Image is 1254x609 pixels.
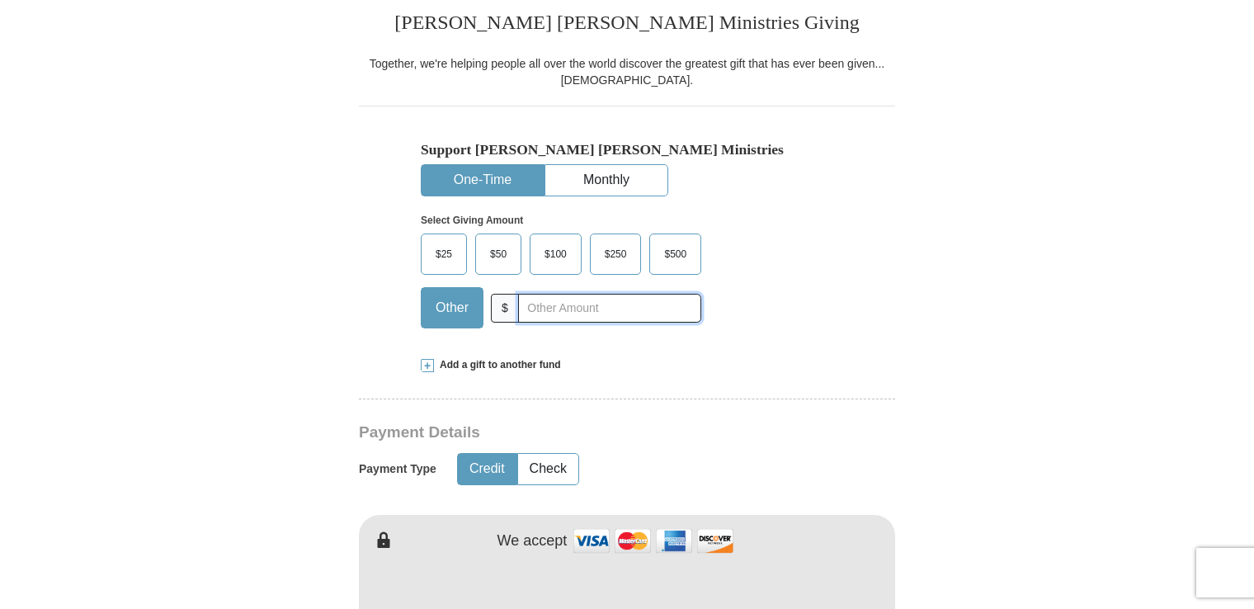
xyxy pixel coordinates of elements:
button: Monthly [545,165,667,196]
strong: Select Giving Amount [421,215,523,226]
span: Add a gift to another fund [434,358,561,372]
button: Credit [458,454,516,484]
button: Check [518,454,578,484]
div: Together, we're helping people all over the world discover the greatest gift that has ever been g... [359,55,895,88]
span: $ [491,294,519,323]
span: $100 [536,242,575,267]
span: $250 [596,242,635,267]
span: Other [427,295,477,320]
input: Other Amount [518,294,701,323]
h4: We accept [497,532,568,550]
button: One-Time [422,165,544,196]
h3: Payment Details [359,423,780,442]
span: $500 [656,242,695,267]
h5: Support [PERSON_NAME] [PERSON_NAME] Ministries [421,141,833,158]
span: $50 [482,242,515,267]
h5: Payment Type [359,462,436,476]
span: $25 [427,242,460,267]
img: credit cards accepted [571,523,736,559]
